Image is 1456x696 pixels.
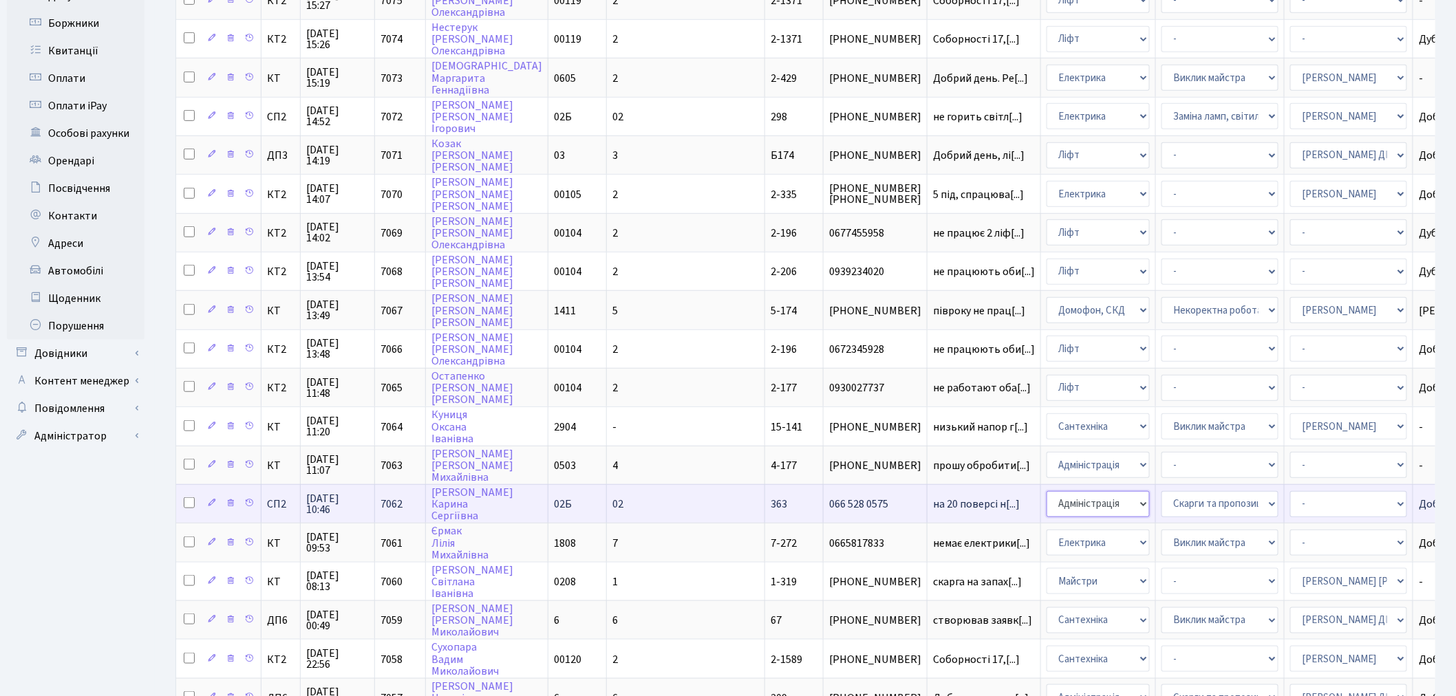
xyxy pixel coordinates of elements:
[554,458,576,473] span: 0503
[381,458,403,473] span: 7063
[771,187,797,202] span: 2-335
[381,536,403,551] span: 7061
[771,380,797,395] span: 2-177
[7,202,144,230] a: Контакти
[267,189,295,200] span: КТ2
[267,34,295,45] span: КТ2
[933,32,1020,47] span: Соборності 17,[...]
[267,73,295,84] span: КТ
[771,264,797,279] span: 2-206
[7,340,144,367] a: Довідники
[267,460,295,471] span: КТ
[554,497,572,512] span: 02Б
[381,303,403,318] span: 7067
[7,312,144,340] a: Порушення
[267,576,295,587] span: КТ
[933,71,1028,86] span: Добрий день. Ре[...]
[829,422,921,433] span: [PHONE_NUMBER]
[771,497,787,512] span: 363
[7,285,144,312] a: Щоденник
[554,342,581,357] span: 00104
[933,342,1035,357] span: не працюють оби[...]
[431,98,513,136] a: [PERSON_NAME][PERSON_NAME]Ігорович
[381,652,403,667] span: 7058
[771,226,797,241] span: 2-196
[612,574,618,589] span: 1
[771,536,797,551] span: 7-272
[829,654,921,665] span: [PHONE_NUMBER]
[829,150,921,161] span: [PHONE_NUMBER]
[933,380,1031,395] span: не работают оба[...]
[829,499,921,510] span: 066 528 0575
[829,73,921,84] span: [PHONE_NUMBER]
[431,20,513,58] a: Нестерук[PERSON_NAME]Олександрівна
[554,187,581,202] span: 00105
[381,380,403,395] span: 7065
[771,574,797,589] span: 1-319
[829,460,921,471] span: [PHONE_NUMBER]
[306,28,369,50] span: [DATE] 15:26
[306,183,369,205] span: [DATE] 14:07
[771,148,794,163] span: Б174
[431,214,513,252] a: [PERSON_NAME][PERSON_NAME]Олександрівна
[306,532,369,554] span: [DATE] 09:53
[267,111,295,122] span: СП2
[381,264,403,279] span: 7068
[7,175,144,202] a: Посвідчення
[933,303,1025,318] span: півроку не прац[...]
[612,458,618,473] span: 4
[381,32,403,47] span: 7074
[829,382,921,393] span: 0930027737
[7,92,144,120] a: Оплати iPay
[933,652,1020,667] span: Соборності 17,[...]
[306,67,369,89] span: [DATE] 15:19
[612,264,618,279] span: 2
[267,499,295,510] span: СП2
[612,187,618,202] span: 2
[554,420,576,435] span: 2904
[381,342,403,357] span: 7066
[933,536,1030,551] span: немає електрики[...]
[829,228,921,239] span: 0677455958
[829,266,921,277] span: 0939234020
[829,111,921,122] span: [PHONE_NUMBER]
[554,613,559,628] span: 6
[829,538,921,549] span: 0665817833
[267,150,295,161] span: ДП3
[554,536,576,551] span: 1808
[431,369,513,407] a: Остапенко[PERSON_NAME][PERSON_NAME]
[933,574,1022,589] span: скарга на запах[...]
[771,652,802,667] span: 2-1589
[933,148,1025,163] span: Добрий день, лі[...]
[306,570,369,592] span: [DATE] 08:13
[381,420,403,435] span: 7064
[267,228,295,239] span: КТ2
[431,252,513,291] a: [PERSON_NAME][PERSON_NAME][PERSON_NAME]
[306,377,369,399] span: [DATE] 11:48
[933,613,1032,628] span: створював заявк[...]
[771,342,797,357] span: 2-196
[612,342,618,357] span: 2
[306,299,369,321] span: [DATE] 13:49
[771,420,802,435] span: 15-141
[306,221,369,243] span: [DATE] 14:02
[306,105,369,127] span: [DATE] 14:52
[554,652,581,667] span: 00120
[306,609,369,631] span: [DATE] 00:49
[612,497,623,512] span: 02
[933,420,1028,435] span: низький напор г[...]
[612,380,618,395] span: 2
[829,615,921,626] span: [PHONE_NUMBER]
[431,136,513,175] a: Козак[PERSON_NAME][PERSON_NAME]
[431,640,499,679] a: СухопараВадимМиколайович
[933,226,1025,241] span: не працює 2 ліф[...]
[381,497,403,512] span: 7062
[431,292,513,330] a: [PERSON_NAME][PERSON_NAME][PERSON_NAME]
[554,32,581,47] span: 00119
[7,257,144,285] a: Автомобілі
[933,109,1023,124] span: не горить світл[...]
[306,415,369,437] span: [DATE] 11:20
[431,485,513,523] a: [PERSON_NAME]КаринаСергіївна
[306,648,369,670] span: [DATE] 22:56
[612,613,618,628] span: 6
